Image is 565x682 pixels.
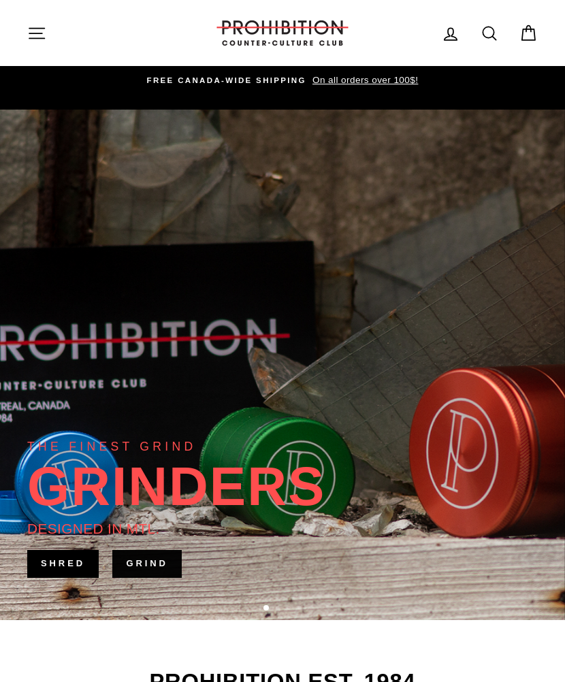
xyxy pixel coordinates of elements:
img: PROHIBITION COUNTER-CULTURE CLUB [214,20,351,46]
div: GRINDERS [27,459,325,514]
span: On all orders over 100$! [309,75,418,85]
button: 4 [297,606,304,613]
button: 2 [276,606,282,613]
div: THE FINEST GRIND [27,437,196,456]
span: FREE CANADA-WIDE SHIPPING [147,76,306,84]
a: GRIND [112,550,181,577]
button: 1 [263,605,270,612]
a: SHRED [27,550,99,577]
button: 3 [287,606,293,613]
a: FREE CANADA-WIDE SHIPPING On all orders over 100$! [31,73,534,88]
div: DESIGNED IN MTL. [27,517,160,540]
